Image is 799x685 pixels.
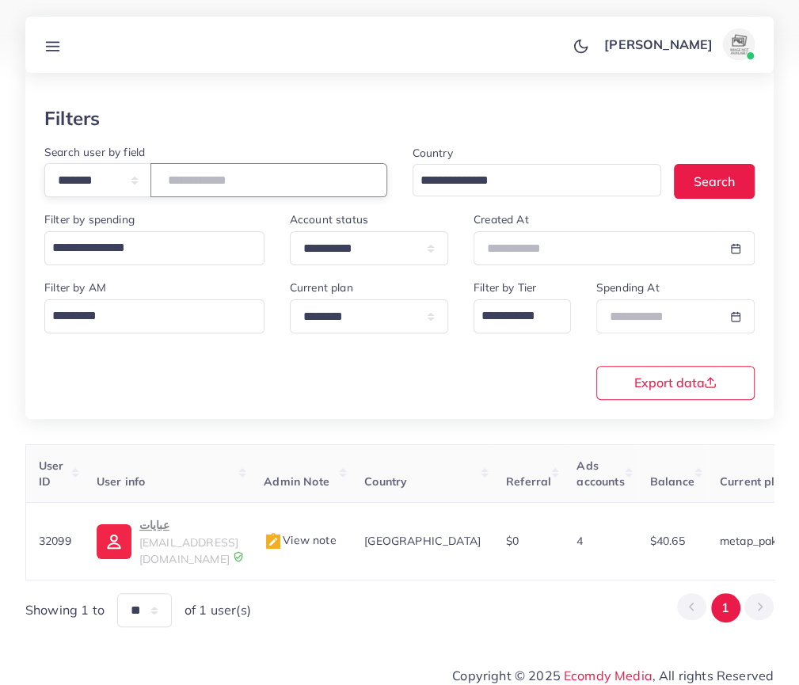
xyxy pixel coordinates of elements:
[474,211,529,227] label: Created At
[39,534,71,548] span: 32099
[506,534,519,548] span: $0
[595,29,761,60] a: [PERSON_NAME]avatar
[506,474,551,489] span: Referral
[97,516,238,567] a: عبايات[EMAIL_ADDRESS][DOMAIN_NAME]
[44,231,264,265] div: Search for option
[185,601,251,619] span: of 1 user(s)
[264,474,329,489] span: Admin Note
[476,303,550,329] input: Search for option
[364,534,481,548] span: [GEOGRAPHIC_DATA]
[233,551,244,562] img: 9CAL8B2pu8EFxCJHYAAAAldEVYdGRhdGU6Y3JlYXRlADIwMjItMTItMDlUMDQ6NTg6MzkrMDA6MDBXSlgLAAAAJXRFWHRkYXR...
[44,211,135,227] label: Filter by spending
[633,376,717,389] span: Export data
[25,601,105,619] span: Showing 1 to
[723,29,755,60] img: avatar
[677,593,774,622] ul: Pagination
[413,164,662,196] div: Search for option
[413,145,453,161] label: Country
[44,144,145,160] label: Search user by field
[47,234,244,261] input: Search for option
[711,593,740,622] button: Go to page 1
[650,534,685,548] span: $40.65
[290,280,353,295] label: Current plan
[139,535,238,565] span: [EMAIL_ADDRESS][DOMAIN_NAME]
[264,533,336,547] span: View note
[44,299,264,333] div: Search for option
[452,666,774,685] span: Copyright © 2025
[364,474,407,489] span: Country
[474,280,536,295] label: Filter by Tier
[576,534,583,548] span: 4
[44,107,100,130] h3: Filters
[720,474,789,489] span: Current plan
[97,524,131,559] img: ic-user-info.36bf1079.svg
[564,668,653,683] a: Ecomdy Media
[650,474,694,489] span: Balance
[44,280,106,295] label: Filter by AM
[596,366,755,400] button: Export data
[47,303,244,329] input: Search for option
[39,459,64,489] span: User ID
[139,516,238,535] p: عبايات
[653,666,774,685] span: , All rights Reserved
[674,164,755,198] button: Search
[576,459,624,489] span: Ads accounts
[604,35,713,54] p: [PERSON_NAME]
[264,532,283,551] img: admin_note.cdd0b510.svg
[97,474,145,489] span: User info
[474,299,571,333] div: Search for option
[290,211,368,227] label: Account status
[596,280,660,295] label: Spending At
[415,169,641,193] input: Search for option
